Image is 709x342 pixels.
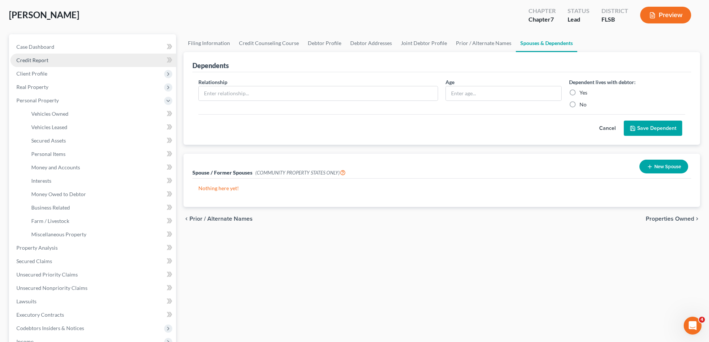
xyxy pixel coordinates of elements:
[198,185,685,192] p: Nothing here yet!
[25,147,176,161] a: Personal Items
[10,281,176,295] a: Unsecured Nonpriority Claims
[516,34,577,52] a: Spouses & Dependents
[591,121,624,136] button: Cancel
[31,111,68,117] span: Vehicles Owned
[16,44,54,50] span: Case Dashboard
[601,15,628,24] div: FLSB
[16,244,58,251] span: Property Analysis
[694,216,700,222] i: chevron_right
[16,285,87,291] span: Unsecured Nonpriority Claims
[10,241,176,255] a: Property Analysis
[16,258,52,264] span: Secured Claims
[31,164,80,170] span: Money and Accounts
[550,16,554,23] span: 7
[568,7,590,15] div: Status
[699,317,705,323] span: 4
[25,228,176,241] a: Miscellaneous Property
[568,15,590,24] div: Lead
[646,216,694,222] span: Properties Owned
[31,204,70,211] span: Business Related
[198,79,227,85] span: Relationship
[31,151,66,157] span: Personal Items
[25,214,176,228] a: Farm / Livestock
[25,174,176,188] a: Interests
[10,40,176,54] a: Case Dashboard
[10,308,176,322] a: Executory Contracts
[31,231,86,237] span: Miscellaneous Property
[16,70,47,77] span: Client Profile
[16,325,84,331] span: Codebtors Insiders & Notices
[31,178,51,184] span: Interests
[25,134,176,147] a: Secured Assets
[16,84,48,90] span: Real Property
[234,34,303,52] a: Credit Counseling Course
[31,218,69,224] span: Farm / Livestock
[31,124,67,130] span: Vehicles Leased
[16,97,59,103] span: Personal Property
[303,34,346,52] a: Debtor Profile
[10,54,176,67] a: Credit Report
[646,216,700,222] button: Properties Owned chevron_right
[528,15,556,24] div: Chapter
[25,107,176,121] a: Vehicles Owned
[10,295,176,308] a: Lawsuits
[10,255,176,268] a: Secured Claims
[16,298,36,304] span: Lawsuits
[640,7,691,23] button: Preview
[25,161,176,174] a: Money and Accounts
[446,86,561,100] input: Enter age...
[16,311,64,318] span: Executory Contracts
[569,78,636,86] label: Dependent lives with debtor:
[346,34,396,52] a: Debtor Addresses
[684,317,702,335] iframe: Intercom live chat
[183,216,253,222] button: chevron_left Prior / Alternate Names
[255,170,346,176] span: (COMMUNITY PROPERTY STATES ONLY)
[396,34,451,52] a: Joint Debtor Profile
[579,101,587,108] label: No
[16,57,48,63] span: Credit Report
[624,121,682,136] button: Save Dependent
[579,89,587,96] label: Yes
[10,268,176,281] a: Unsecured Priority Claims
[25,121,176,134] a: Vehicles Leased
[183,34,234,52] a: Filing Information
[451,34,516,52] a: Prior / Alternate Names
[189,216,253,222] span: Prior / Alternate Names
[192,169,252,176] span: Spouse / Former Spouses
[445,78,454,86] label: Age
[31,191,86,197] span: Money Owed to Debtor
[199,86,438,100] input: Enter relationship...
[31,137,66,144] span: Secured Assets
[528,7,556,15] div: Chapter
[25,188,176,201] a: Money Owed to Debtor
[192,61,229,70] div: Dependents
[25,201,176,214] a: Business Related
[9,9,79,20] span: [PERSON_NAME]
[16,271,78,278] span: Unsecured Priority Claims
[183,216,189,222] i: chevron_left
[601,7,628,15] div: District
[639,160,688,173] button: New Spouse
